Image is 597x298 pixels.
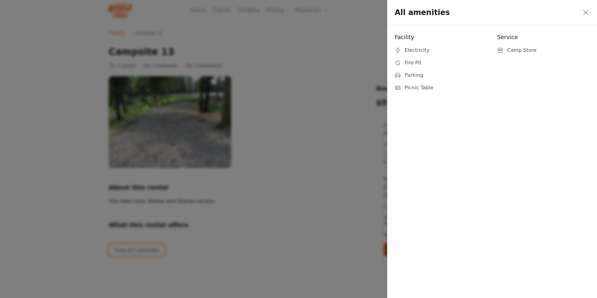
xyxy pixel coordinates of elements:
[395,7,450,17] h2: All amenities
[405,59,422,67] span: Fire Pit
[507,47,536,54] span: Camp Store
[405,72,423,79] span: Parking
[395,33,487,42] h3: Facility
[405,84,433,92] span: Picnic Table
[405,47,429,54] span: Electricity
[497,33,590,42] h3: Service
